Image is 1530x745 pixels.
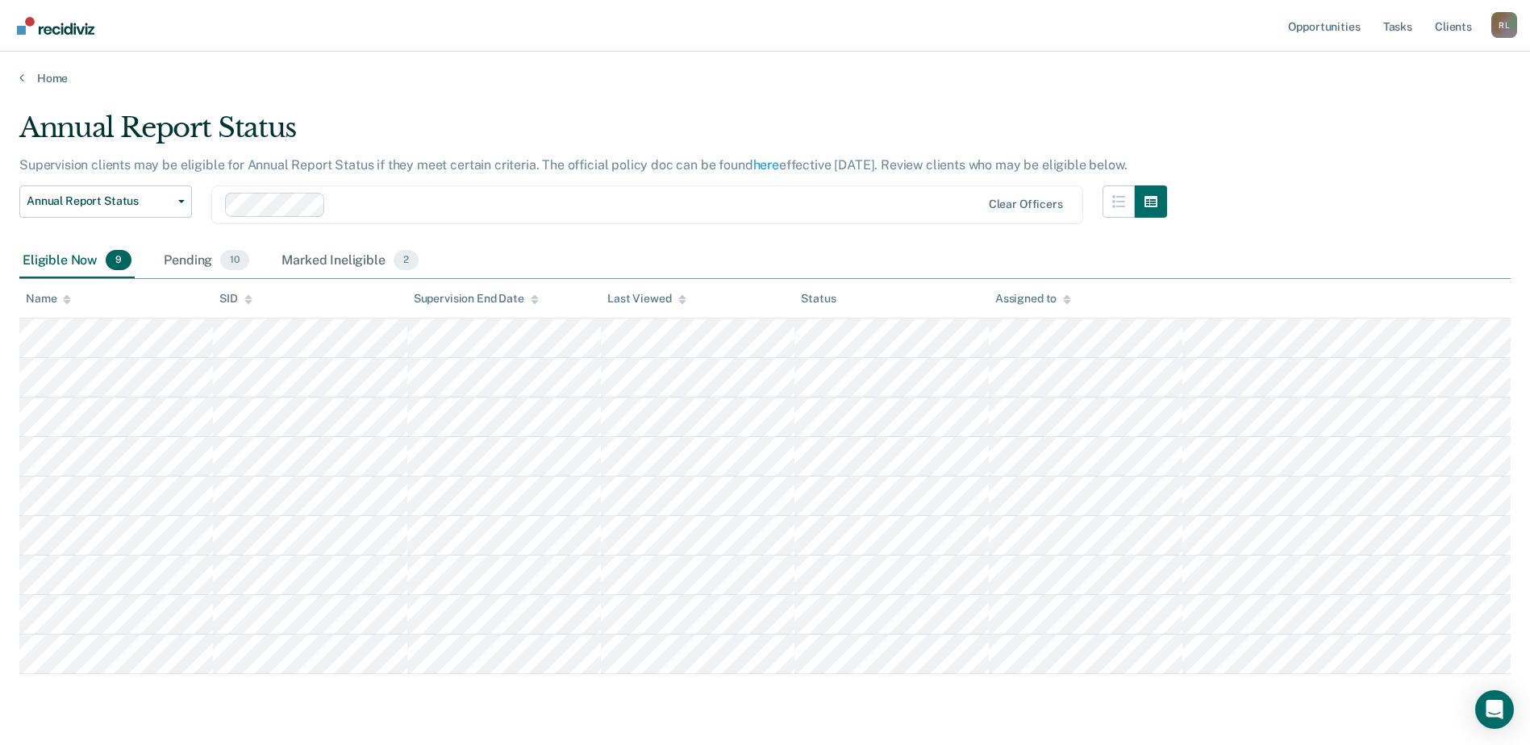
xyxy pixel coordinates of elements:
div: Last Viewed [607,292,686,306]
a: here [753,157,779,173]
div: Status [801,292,836,306]
div: Open Intercom Messenger [1475,690,1514,729]
div: Annual Report Status [19,111,1167,157]
p: Supervision clients may be eligible for Annual Report Status if they meet certain criteria. The o... [19,157,1127,173]
span: 10 [220,250,249,271]
span: 9 [106,250,131,271]
div: R L [1491,12,1517,38]
span: 2 [394,250,419,271]
div: Marked Ineligible2 [278,243,422,279]
button: Profile dropdown button [1491,12,1517,38]
div: Clear officers [989,198,1063,211]
span: Annual Report Status [27,194,172,208]
div: SID [219,292,252,306]
div: Pending10 [161,243,252,279]
div: Assigned to [995,292,1071,306]
div: Name [26,292,71,306]
a: Home [19,71,1511,85]
div: Eligible Now9 [19,243,135,279]
button: Annual Report Status [19,185,192,218]
img: Recidiviz [17,17,94,35]
div: Supervision End Date [414,292,539,306]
